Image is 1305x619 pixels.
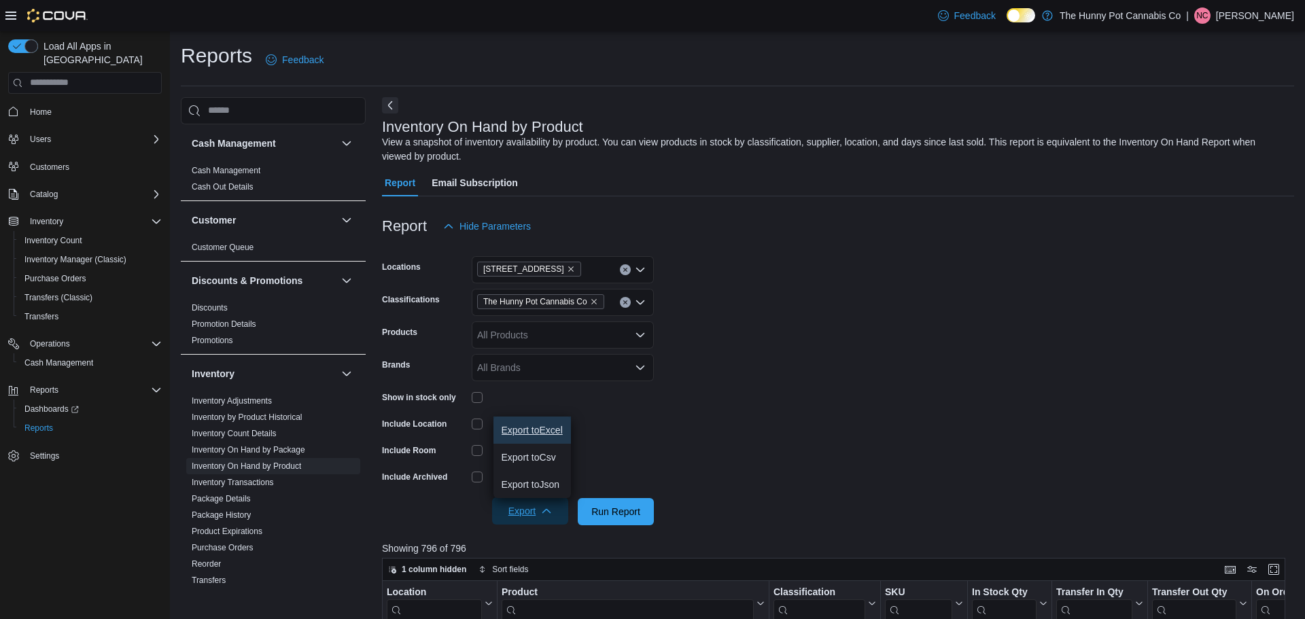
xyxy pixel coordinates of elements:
[192,319,256,329] a: Promotion Details
[192,477,274,488] span: Inventory Transactions
[635,330,646,340] button: Open list of options
[382,327,417,338] label: Products
[8,96,162,501] nav: Complex example
[19,289,98,306] a: Transfers (Classic)
[192,527,262,536] a: Product Expirations
[14,288,167,307] button: Transfers (Classic)
[30,450,59,461] span: Settings
[338,272,355,289] button: Discounts & Promotions
[19,251,132,268] a: Inventory Manager (Classic)
[1056,586,1132,599] div: Transfer In Qty
[30,134,51,145] span: Users
[192,461,301,472] span: Inventory On Hand by Product
[192,445,305,455] a: Inventory On Hand by Package
[14,419,167,438] button: Reports
[14,400,167,419] a: Dashboards
[24,186,63,202] button: Catalog
[181,42,252,69] h1: Reports
[3,381,167,400] button: Reports
[483,262,564,276] span: [STREET_ADDRESS]
[382,359,410,370] label: Brands
[24,336,162,352] span: Operations
[192,274,302,287] h3: Discounts & Promotions
[19,232,162,249] span: Inventory Count
[3,130,167,149] button: Users
[14,307,167,326] button: Transfers
[24,103,162,120] span: Home
[192,461,301,471] a: Inventory On Hand by Product
[192,510,251,520] span: Package History
[19,251,162,268] span: Inventory Manager (Classic)
[192,575,226,586] span: Transfers
[387,586,482,599] div: Location
[24,158,162,175] span: Customers
[24,357,93,368] span: Cash Management
[24,382,64,398] button: Reports
[933,2,1001,29] a: Feedback
[24,447,162,464] span: Settings
[19,420,58,436] a: Reports
[192,494,251,503] a: Package Details
[24,235,82,246] span: Inventory Count
[382,119,583,135] h3: Inventory On Hand by Product
[30,216,63,227] span: Inventory
[192,165,260,176] span: Cash Management
[19,401,84,417] a: Dashboards
[500,497,560,525] span: Export
[192,335,233,346] span: Promotions
[30,338,70,349] span: Operations
[192,510,251,520] a: Package History
[382,262,421,272] label: Locations
[14,231,167,250] button: Inventory Count
[19,401,162,417] span: Dashboards
[432,169,518,196] span: Email Subscription
[19,308,64,325] a: Transfers
[192,559,221,569] a: Reorder
[192,181,254,192] span: Cash Out Details
[385,169,415,196] span: Report
[19,289,162,306] span: Transfers (Classic)
[24,131,56,147] button: Users
[1244,561,1260,578] button: Display options
[181,300,366,354] div: Discounts & Promotions
[192,303,228,313] a: Discounts
[192,429,277,438] a: Inventory Count Details
[972,586,1037,599] div: In Stock Qty
[773,586,865,599] div: Classification
[382,419,447,429] label: Include Location
[192,137,276,150] h3: Cash Management
[24,311,58,322] span: Transfers
[1060,7,1181,24] p: The Hunny Pot Cannabis Co
[635,264,646,275] button: Open list of options
[3,212,167,231] button: Inventory
[382,294,440,305] label: Classifications
[24,131,162,147] span: Users
[192,543,254,552] a: Purchase Orders
[459,219,531,233] span: Hide Parameters
[192,367,234,381] h3: Inventory
[620,264,631,275] button: Clear input
[30,189,58,200] span: Catalog
[19,232,88,249] a: Inventory Count
[181,393,366,594] div: Inventory
[382,392,456,403] label: Show in stock only
[192,428,277,439] span: Inventory Count Details
[192,576,226,585] a: Transfers
[181,162,366,200] div: Cash Management
[502,586,754,599] div: Product
[502,452,563,463] span: Export to Csv
[1007,8,1035,22] input: Dark Mode
[192,243,254,252] a: Customer Queue
[492,497,568,525] button: Export
[24,213,69,230] button: Inventory
[578,498,654,525] button: Run Report
[885,586,952,599] div: SKU
[383,561,472,578] button: 1 column hidden
[382,218,427,234] h3: Report
[282,53,324,67] span: Feedback
[493,444,571,471] button: Export toCsv
[192,319,256,330] span: Promotion Details
[382,445,436,456] label: Include Room
[502,425,563,436] span: Export to Excel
